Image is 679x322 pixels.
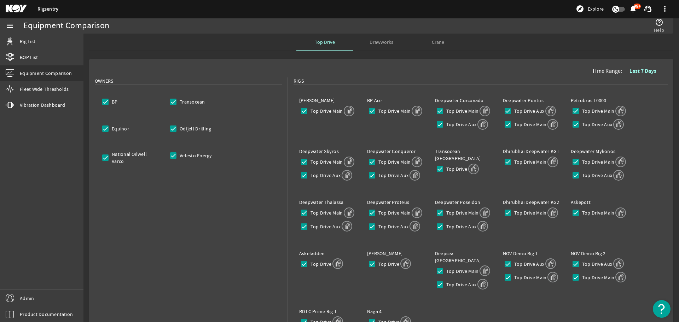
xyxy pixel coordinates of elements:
[377,107,411,115] label: Top Drive Main
[178,125,211,132] label: Odfjell Drilling
[110,151,157,165] label: National Oilwell Varco
[513,107,544,115] label: Top Drive Aux
[367,148,416,154] label: Deepwater Conqueror
[445,223,476,230] label: Top Drive Aux
[20,54,38,61] span: BOP List
[581,121,612,128] label: Top Drive Aux
[581,209,615,216] label: Top Drive Main
[435,250,481,264] label: Deepsea [GEOGRAPHIC_DATA]
[20,86,69,93] span: Fleet Wide Thresholds
[309,260,331,268] label: Top Drive
[503,199,559,205] label: Dhirubhai Deepwater KG2
[309,209,343,216] label: Top Drive Main
[20,295,34,302] span: Admin
[37,6,58,12] a: Rigsentry
[367,97,382,104] label: BP Ace
[513,121,547,128] label: Top Drive Main
[571,250,606,257] label: NOV Demo Rig 2
[445,209,479,216] label: Top Drive Main
[581,274,615,281] label: Top Drive Main
[309,158,343,165] label: Top Drive Main
[367,308,382,315] label: Naga 4
[513,209,547,216] label: Top Drive Main
[656,0,673,17] button: more_vert
[513,274,547,281] label: Top Drive Main
[445,281,476,288] label: Top Drive Aux
[377,172,408,179] label: Top Drive Aux
[367,199,409,205] label: Deepwater Proteus
[581,172,612,179] label: Top Drive Aux
[445,121,476,128] label: Top Drive Aux
[299,148,339,154] label: Deepwater Skyros
[20,101,65,109] span: Vibration Dashboard
[513,260,544,268] label: Top Drive Aux
[20,70,72,77] span: Equipment Comparison
[432,40,444,45] span: Crane
[110,125,129,132] label: Equinor
[20,311,73,318] span: Product Documentation
[370,40,393,45] span: Drawworks
[377,223,408,230] label: Top Drive Aux
[513,158,547,165] label: Top Drive Main
[445,268,479,275] label: Top Drive Main
[6,101,14,109] mat-icon: vibration
[629,5,637,13] button: 99+
[592,65,668,77] div: Time Range:
[503,148,559,154] label: Dhirubhai Deepwater KG1
[571,148,615,154] label: Deepwater Mykonos
[299,250,325,257] label: Askeladden
[576,5,584,13] mat-icon: explore
[629,5,637,13] mat-icon: notifications
[110,98,118,105] label: BP
[445,165,467,172] label: Top Drive
[309,223,341,230] label: Top Drive Aux
[581,107,615,115] label: Top Drive Main
[178,98,205,105] label: Transocean
[654,27,664,34] span: Help
[435,97,484,104] label: Deepwater Corcovado
[435,148,481,162] label: Transocean [GEOGRAPHIC_DATA]
[581,158,615,165] label: Top Drive Main
[588,5,604,12] span: Explore
[178,152,212,159] label: Velesto Energy
[571,97,607,104] label: Petrobras 10000
[299,308,337,315] label: RDTC Prime Rig 1
[309,172,341,179] label: Top Drive Aux
[299,97,335,104] label: [PERSON_NAME]
[6,22,14,30] mat-icon: menu
[581,260,612,268] label: Top Drive Aux
[377,209,411,216] label: Top Drive Main
[299,199,344,205] label: Deepwater Thalassa
[377,158,411,165] label: Top Drive Main
[23,22,109,29] div: Equipment Comparison
[653,300,671,318] button: Open Resource Center
[294,77,304,84] span: Rigs
[644,5,652,13] mat-icon: support_agent
[367,250,402,257] label: [PERSON_NAME]
[624,65,662,77] button: Last 7 Days
[655,18,663,27] mat-icon: help_outline
[629,67,656,75] b: Last 7 Days
[95,77,114,84] span: Owners
[377,260,399,268] label: Top Drive
[571,199,591,205] label: Askepott
[573,3,607,14] button: Explore
[503,97,544,104] label: Deepwater Pontus
[503,250,538,257] label: NOV Demo Rig 1
[309,107,343,115] label: Top Drive Main
[445,107,479,115] label: Top Drive Main
[435,199,481,205] label: Deepwater Poseidon
[20,38,35,45] span: Rig List
[315,40,335,45] span: Top Drive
